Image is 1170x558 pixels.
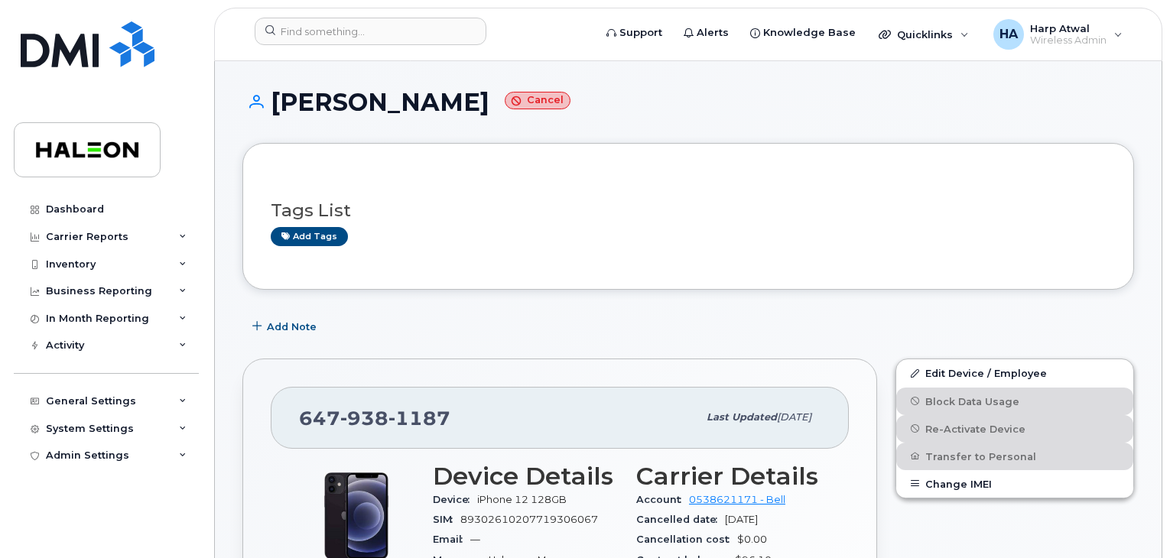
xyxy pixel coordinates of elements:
[636,514,725,525] span: Cancelled date
[505,92,570,109] small: Cancel
[242,89,1134,115] h1: [PERSON_NAME]
[299,407,450,430] span: 647
[896,388,1133,415] button: Block Data Usage
[242,313,330,340] button: Add Note
[896,415,1133,443] button: Re-Activate Device
[896,470,1133,498] button: Change IMEI
[636,494,689,505] span: Account
[636,534,737,545] span: Cancellation cost
[707,411,777,423] span: Last updated
[725,514,758,525] span: [DATE]
[271,201,1106,220] h3: Tags List
[433,514,460,525] span: SIM
[388,407,450,430] span: 1187
[636,462,821,490] h3: Carrier Details
[470,534,480,545] span: —
[896,359,1133,387] a: Edit Device / Employee
[433,462,618,490] h3: Device Details
[689,494,785,505] a: 0538621171 - Bell
[340,407,388,430] span: 938
[433,494,477,505] span: Device
[737,534,767,545] span: $0.00
[896,443,1133,470] button: Transfer to Personal
[460,514,598,525] span: 89302610207719306067
[477,494,567,505] span: iPhone 12 128GB
[777,411,811,423] span: [DATE]
[271,227,348,246] a: Add tags
[267,320,317,334] span: Add Note
[925,423,1025,434] span: Re-Activate Device
[433,534,470,545] span: Email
